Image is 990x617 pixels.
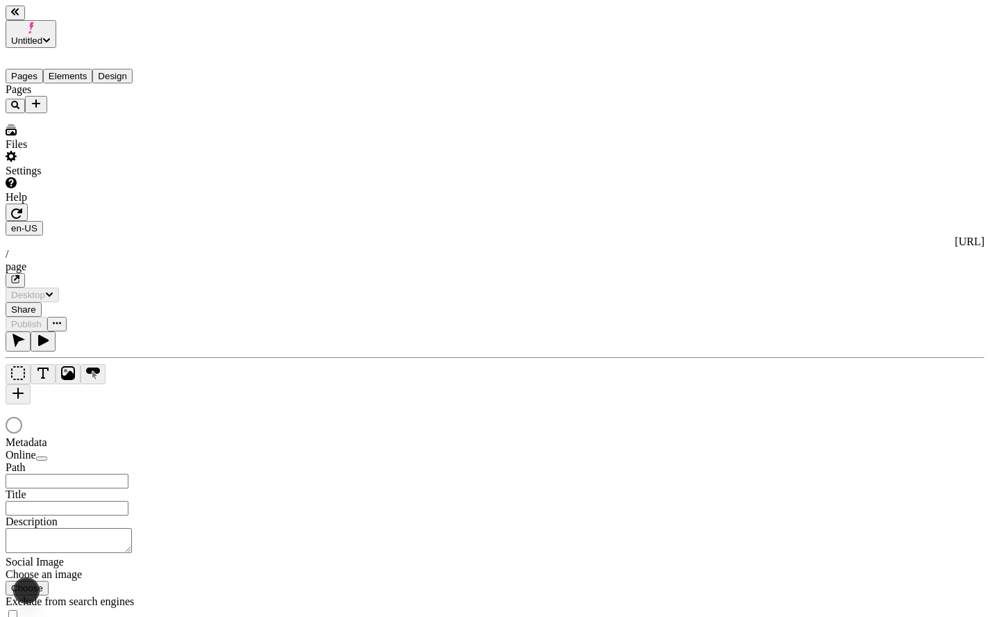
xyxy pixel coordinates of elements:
button: Share [6,302,42,317]
button: Elements [43,69,93,83]
span: Description [6,516,58,527]
button: Text [31,364,56,384]
button: Desktop [6,288,59,302]
div: / [6,248,984,261]
button: Image [56,364,81,384]
span: Path [6,461,25,473]
div: page [6,261,984,273]
button: Pages [6,69,43,83]
div: Pages [6,83,172,96]
button: Untitled [6,20,56,48]
button: Choose [6,581,49,595]
button: Button [81,364,106,384]
span: Untitled [11,35,42,46]
button: Publish [6,317,47,331]
span: Exclude from search engines [6,595,134,607]
span: Desktop [11,290,45,300]
button: Design [92,69,133,83]
div: Settings [6,165,172,177]
button: Open locale picker [6,221,43,236]
span: Share [11,304,36,315]
div: Metadata [6,436,172,449]
span: Publish [11,319,42,329]
div: Help [6,191,172,204]
span: Online [6,449,36,461]
button: Box [6,364,31,384]
div: [URL] [6,236,984,248]
span: en-US [11,223,37,233]
div: Files [6,138,172,151]
span: Choose [11,583,43,593]
span: Social Image [6,556,64,568]
div: Choose an image [6,568,172,581]
button: Add new [25,96,47,113]
span: Title [6,488,26,500]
